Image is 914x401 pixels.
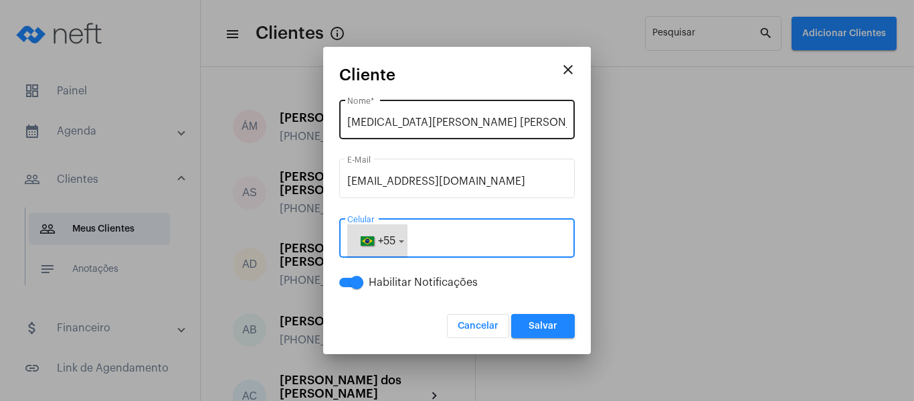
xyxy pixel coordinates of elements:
[347,116,567,129] input: Digite o nome
[529,321,557,331] span: Salvar
[378,236,395,246] span: +55
[447,314,509,338] button: Cancelar
[458,321,498,331] span: Cancelar
[560,62,576,78] mat-icon: close
[339,66,395,84] span: Cliente
[369,274,478,291] span: Habilitar Notificações
[347,224,407,258] button: +55
[347,175,567,187] input: E-Mail
[347,235,567,247] input: 31 99999-1111
[511,314,575,338] button: Salvar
